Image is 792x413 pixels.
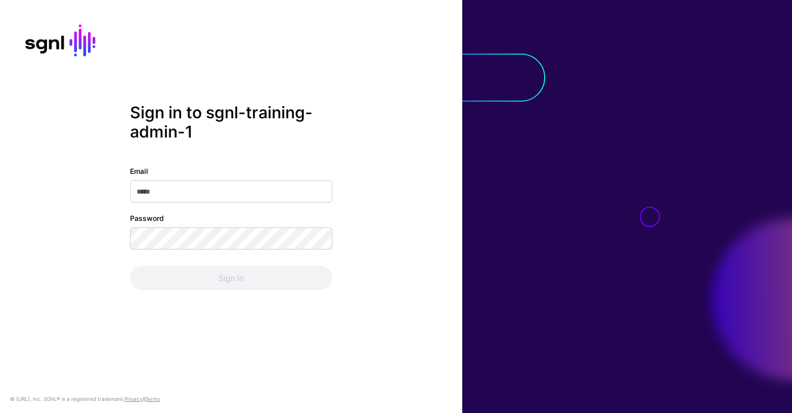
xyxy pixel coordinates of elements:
div: © [URL], Inc. SGNL® is a registered trademark. & [10,395,160,403]
a: Privacy [124,396,143,402]
a: Terms [145,396,160,402]
h2: Sign in to sgnl-training-admin-1 [130,103,332,142]
label: Password [130,213,164,223]
label: Email [130,166,148,176]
